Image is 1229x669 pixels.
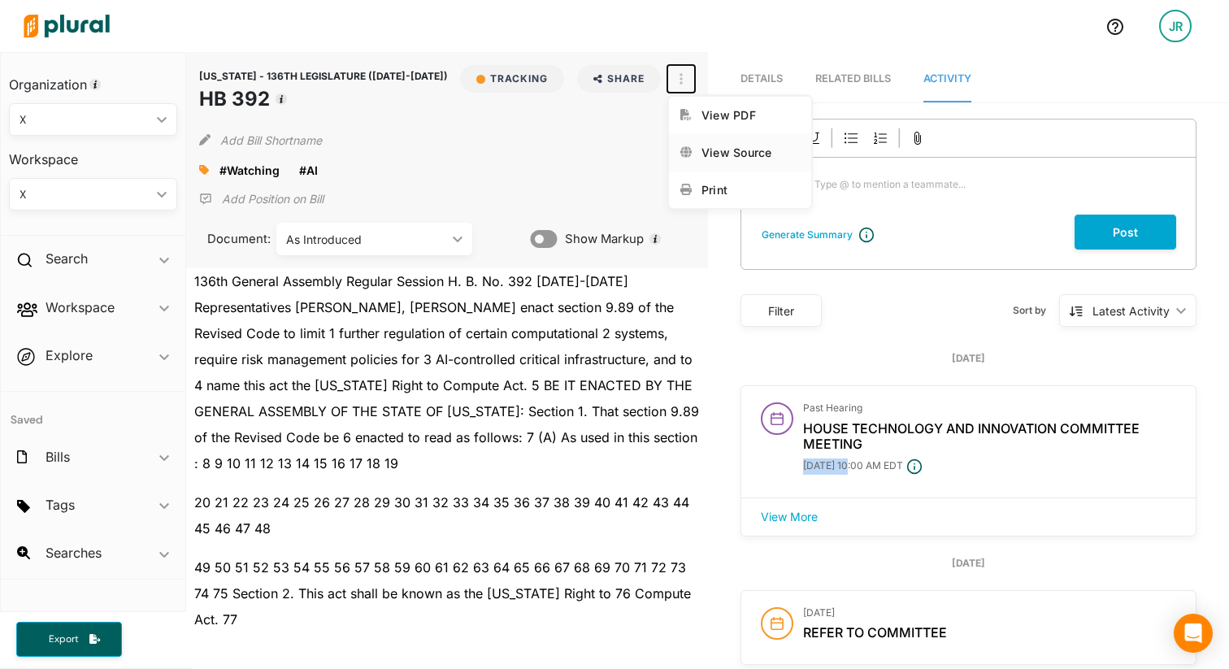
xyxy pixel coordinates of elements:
h3: Workspace [9,136,177,172]
h4: Saved [1,392,185,432]
a: #AI [299,162,318,179]
span: #AI [299,163,318,177]
a: Activity [923,56,971,102]
a: JR [1146,3,1205,49]
span: Document: [199,230,256,248]
h2: Tags [46,496,75,514]
div: As Introduced [286,231,446,248]
span: [DATE] 10:00 AM EDT [803,459,903,471]
a: Details [740,56,783,102]
button: Generate Summary [757,227,858,243]
div: X [20,186,150,203]
span: Details [740,72,783,85]
div: Filter [751,302,811,319]
button: Add Bill Shortname [220,127,322,153]
button: Export [16,622,122,657]
button: Post [1075,215,1176,250]
div: [DATE] [740,351,1196,366]
span: Export [37,632,89,646]
a: RELATED BILLS [815,56,891,102]
div: View PDF [701,108,800,122]
p: 49 50 51 52 53 54 55 56 57 58 59 60 61 62 63 64 65 66 67 68 69 70 71 72 73 74 75 Section 2. This ... [194,554,699,632]
div: Generate Summary [762,228,853,242]
div: Add Position Statement [199,187,324,211]
h2: Explore [46,346,93,364]
span: Show Markup [557,230,644,248]
p: 20 21 22 23 24 25 26 27 28 29 30 31 32 33 34 35 36 37 38 39 40 41 42 43 44 45 46 47 48 [194,489,699,541]
button: Tracking [460,65,564,93]
a: View PDF [669,96,811,133]
span: Activity [923,72,971,85]
p: 136th General Assembly Regular Session H. B. No. 392 [DATE]-[DATE] Representatives [PERSON_NAME],... [194,268,699,476]
div: View Source [701,146,800,159]
a: #Watching [219,162,280,179]
h2: Searches [46,544,102,562]
span: #Watching [219,163,280,177]
a: View Source [669,133,811,171]
h2: Bills [46,448,70,466]
h2: Workspace [46,298,115,316]
div: RELATED BILLS [815,71,891,86]
span: [US_STATE] - 136TH LEGISLATURE ([DATE]-[DATE]) [199,70,448,82]
div: Tooltip anchor [274,92,289,106]
h3: [DATE] [803,607,1176,619]
h1: HB 392 [199,85,448,114]
div: Tooltip anchor [88,77,102,92]
button: Share [571,65,667,93]
span: House Technology and Innovation Committee Meeting [803,420,1140,452]
div: [DATE] [740,556,1196,571]
a: Print [669,171,811,208]
p: Add Position on Bill [222,191,324,207]
div: Latest Activity [1092,302,1170,319]
span: Sort by [1013,303,1059,318]
span: Refer to Committee [803,624,947,641]
h3: Past Hearing [803,402,1176,414]
h3: Organization [9,61,177,97]
div: Print [701,183,800,197]
button: View More [745,505,834,529]
h2: Search [46,250,88,267]
div: JR [1159,10,1192,42]
div: Tooltip anchor [648,232,662,246]
div: Add tags [199,158,209,182]
div: Open Intercom Messenger [1174,614,1213,653]
button: Share [577,65,661,93]
div: X [20,111,150,128]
